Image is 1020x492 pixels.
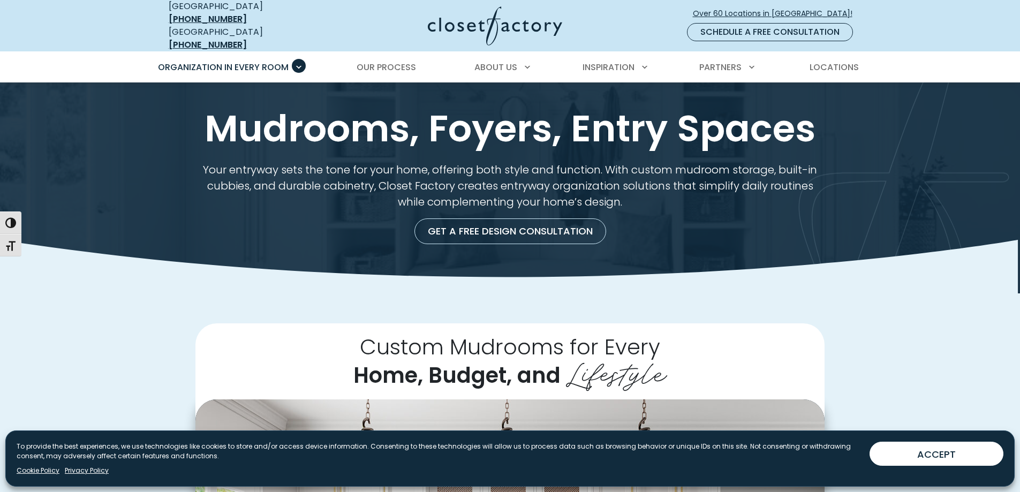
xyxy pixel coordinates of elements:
a: Get a Free Design Consultation [414,218,606,244]
img: Closet Factory Logo [428,6,562,46]
span: About Us [474,61,517,73]
span: Locations [810,61,859,73]
a: [PHONE_NUMBER] [169,13,247,25]
span: Lifestyle [566,349,667,392]
a: Cookie Policy [17,466,59,475]
span: Over 60 Locations in [GEOGRAPHIC_DATA]! [693,8,861,19]
p: To provide the best experiences, we use technologies like cookies to store and/or access device i... [17,442,861,461]
span: Partners [699,61,742,73]
span: Organization in Every Room [158,61,289,73]
a: Privacy Policy [65,466,109,475]
span: Our Process [357,61,416,73]
p: Your entryway sets the tone for your home, offering both style and function. With custom mudroom ... [195,162,825,210]
nav: Primary Menu [150,52,870,82]
span: Inspiration [583,61,634,73]
span: Custom Mudrooms for Every [360,332,660,362]
a: Schedule a Free Consultation [687,23,853,41]
div: [GEOGRAPHIC_DATA] [169,26,324,51]
a: [PHONE_NUMBER] [169,39,247,51]
button: ACCEPT [870,442,1003,466]
a: Over 60 Locations in [GEOGRAPHIC_DATA]! [692,4,862,23]
h1: Mudrooms, Foyers, Entry Spaces [167,108,854,149]
span: Home, Budget, and [353,360,561,390]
